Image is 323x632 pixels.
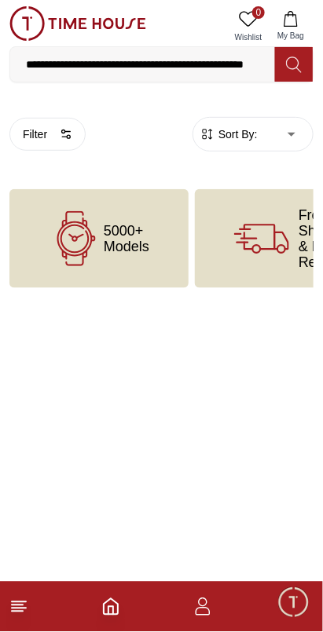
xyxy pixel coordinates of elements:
button: My Bag [268,6,314,46]
a: Home [101,597,120,616]
div: Chat Widget [277,586,311,620]
button: Sort By: [200,126,258,142]
span: 0 [252,6,265,19]
button: Filter [9,118,86,151]
span: 5000+ Models [104,223,149,254]
span: Wishlist [229,31,268,43]
img: ... [9,6,146,41]
a: 0Wishlist [229,6,268,46]
span: My Bag [271,30,310,42]
span: Sort By: [215,126,258,142]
